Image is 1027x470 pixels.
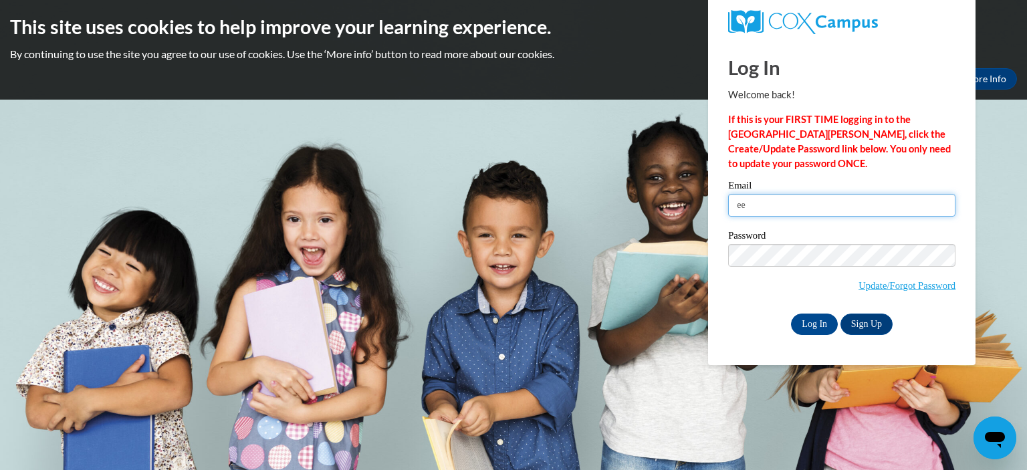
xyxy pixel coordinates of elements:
[728,10,955,34] a: COX Campus
[728,181,955,194] label: Email
[728,53,955,81] h1: Log In
[10,47,1017,62] p: By continuing to use the site you agree to our use of cookies. Use the ‘More info’ button to read...
[840,314,893,335] a: Sign Up
[728,88,955,102] p: Welcome back!
[728,10,878,34] img: COX Campus
[954,68,1017,90] a: More Info
[859,280,955,291] a: Update/Forgot Password
[10,13,1017,40] h2: This site uses cookies to help improve your learning experience.
[728,114,951,169] strong: If this is your FIRST TIME logging in to the [GEOGRAPHIC_DATA][PERSON_NAME], click the Create/Upd...
[974,417,1016,459] iframe: Button to launch messaging window
[728,231,955,244] label: Password
[791,314,838,335] input: Log In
